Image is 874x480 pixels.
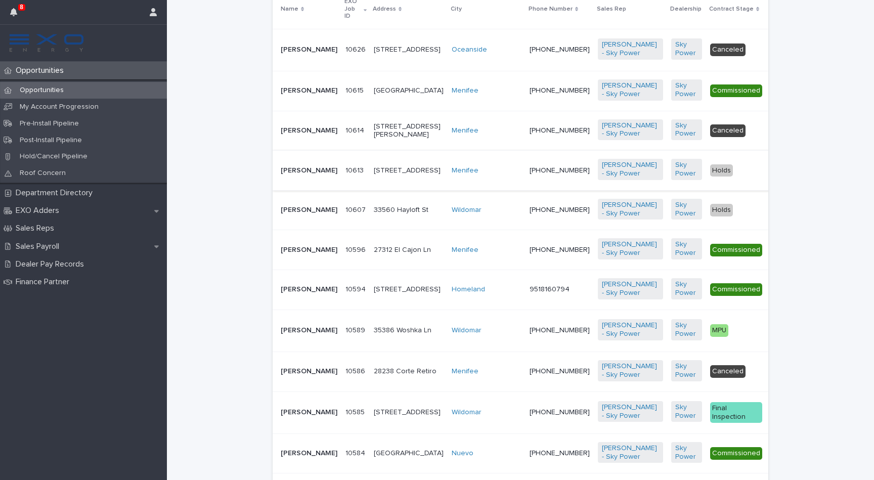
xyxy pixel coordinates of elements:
[530,206,590,213] a: [PHONE_NUMBER]
[602,81,659,99] a: [PERSON_NAME] - Sky Power
[710,447,762,460] div: Commissioned
[530,127,590,134] a: [PHONE_NUMBER]
[710,283,762,296] div: Commissioned
[374,326,444,335] p: 35386 Woshka Ln
[281,285,337,294] p: [PERSON_NAME]
[452,326,482,335] a: Wildomar
[345,406,367,417] p: 10585
[530,286,570,293] a: 9518160794
[12,188,101,198] p: Department Directory
[12,242,67,251] p: Sales Payroll
[709,4,754,15] p: Contract Stage
[452,408,482,417] a: Wildomar
[530,87,590,94] a: [PHONE_NUMBER]
[670,4,702,15] p: Dealership
[8,33,85,53] img: FKS5r6ZBThi8E5hshIGi
[281,86,337,95] p: [PERSON_NAME]
[530,46,590,53] a: [PHONE_NUMBER]
[374,285,444,294] p: [STREET_ADDRESS]
[373,4,396,15] p: Address
[710,124,746,137] div: Canceled
[530,246,590,253] a: [PHONE_NUMBER]
[675,321,698,338] a: Sky Power
[452,367,478,376] a: Menifee
[530,327,590,334] a: [PHONE_NUMBER]
[374,206,444,214] p: 33560 Hayloft St
[675,40,698,58] a: Sky Power
[710,43,746,56] div: Canceled
[675,201,698,218] a: Sky Power
[281,206,337,214] p: [PERSON_NAME]
[281,367,337,376] p: [PERSON_NAME]
[710,164,733,177] div: Holds
[452,46,487,54] a: Oceanside
[281,46,337,54] p: [PERSON_NAME]
[602,280,659,297] a: [PERSON_NAME] - Sky Power
[345,124,366,135] p: 10614
[345,84,366,95] p: 10615
[345,283,368,294] p: 10594
[530,409,590,416] a: [PHONE_NUMBER]
[452,126,478,135] a: Menifee
[281,166,337,175] p: [PERSON_NAME]
[281,126,337,135] p: [PERSON_NAME]
[12,152,96,161] p: Hold/Cancel Pipeline
[345,43,368,54] p: 10626
[710,84,762,97] div: Commissioned
[602,403,659,420] a: [PERSON_NAME] - Sky Power
[597,4,626,15] p: Sales Rep
[452,86,478,95] a: Menifee
[710,204,733,216] div: Holds
[710,365,746,378] div: Canceled
[12,206,67,215] p: EXO Adders
[602,40,659,58] a: [PERSON_NAME] - Sky Power
[374,408,444,417] p: [STREET_ADDRESS]
[675,240,698,257] a: Sky Power
[281,408,337,417] p: [PERSON_NAME]
[602,201,659,218] a: [PERSON_NAME] - Sky Power
[12,169,74,178] p: Roof Concern
[12,277,77,287] p: Finance Partner
[281,246,337,254] p: [PERSON_NAME]
[281,449,337,458] p: [PERSON_NAME]
[452,449,473,458] a: Nuevo
[345,204,368,214] p: 10607
[602,121,659,139] a: [PERSON_NAME] - Sky Power
[12,136,90,145] p: Post-Install Pipeline
[12,224,62,233] p: Sales Reps
[451,4,462,15] p: City
[602,321,659,338] a: [PERSON_NAME] - Sky Power
[675,403,698,420] a: Sky Power
[530,167,590,174] a: [PHONE_NUMBER]
[374,449,444,458] p: [GEOGRAPHIC_DATA]
[602,362,659,379] a: [PERSON_NAME] - Sky Power
[529,4,573,15] p: Phone Number
[281,326,337,335] p: [PERSON_NAME]
[374,122,444,140] p: [STREET_ADDRESS][PERSON_NAME]
[530,368,590,375] a: [PHONE_NUMBER]
[374,86,444,95] p: [GEOGRAPHIC_DATA]
[675,121,698,139] a: Sky Power
[12,119,87,128] p: Pre-Install Pipeline
[374,367,444,376] p: 28238 Corte Retiro
[345,447,367,458] p: 10584
[374,166,444,175] p: [STREET_ADDRESS]
[12,259,92,269] p: Dealer Pay Records
[374,246,444,254] p: 27312 El Cajon Ln
[675,161,698,178] a: Sky Power
[710,324,728,337] div: MPU
[602,444,659,461] a: [PERSON_NAME] - Sky Power
[675,81,698,99] a: Sky Power
[10,6,23,24] div: 8
[675,362,698,379] a: Sky Power
[452,246,478,254] a: Menifee
[374,46,444,54] p: [STREET_ADDRESS]
[530,450,590,457] a: [PHONE_NUMBER]
[452,206,482,214] a: Wildomar
[12,86,72,95] p: Opportunities
[710,244,762,256] div: Commissioned
[12,66,72,75] p: Opportunities
[12,103,107,111] p: My Account Progression
[345,324,367,335] p: 10589
[675,444,698,461] a: Sky Power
